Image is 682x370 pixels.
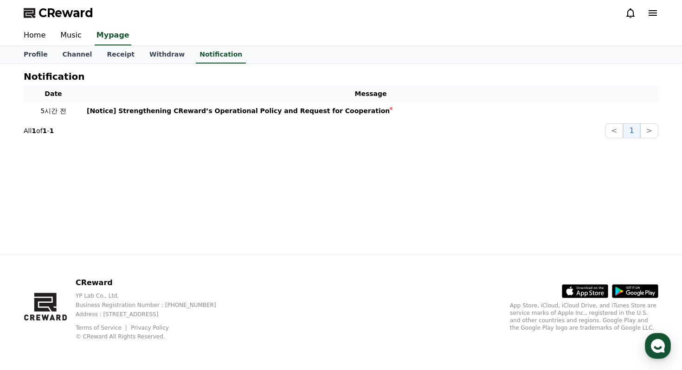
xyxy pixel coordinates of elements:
[196,46,246,64] a: Notification
[76,277,231,288] p: CReward
[142,46,192,64] a: Withdraw
[32,127,36,134] strong: 1
[16,26,53,45] a: Home
[24,71,84,82] h4: Notification
[95,26,131,45] a: Mypage
[43,127,47,134] strong: 1
[49,127,54,134] strong: 1
[76,311,231,318] p: Address : [STREET_ADDRESS]
[39,6,93,20] span: CReward
[53,26,89,45] a: Music
[83,85,658,102] th: Message
[605,123,623,138] button: <
[55,46,99,64] a: Channel
[76,301,231,309] p: Business Registration Number : [PHONE_NUMBER]
[24,85,83,102] th: Date
[87,106,390,116] div: [Notice] Strengthening CReward’s Operational Policy and Request for Cooperation
[99,46,142,64] a: Receipt
[623,123,640,138] button: 1
[510,302,658,332] p: App Store, iCloud, iCloud Drive, and iTunes Store are service marks of Apple Inc., registered in ...
[24,6,93,20] a: CReward
[640,123,658,138] button: >
[16,46,55,64] a: Profile
[24,126,54,135] p: All of -
[76,325,129,331] a: Terms of Service
[131,325,169,331] a: Privacy Policy
[76,292,231,300] p: YP Lab Co., Ltd.
[27,106,79,116] p: 5시간 전
[87,106,655,116] a: [Notice] Strengthening CReward’s Operational Policy and Request for Cooperation
[76,333,231,340] p: © CReward All Rights Reserved.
